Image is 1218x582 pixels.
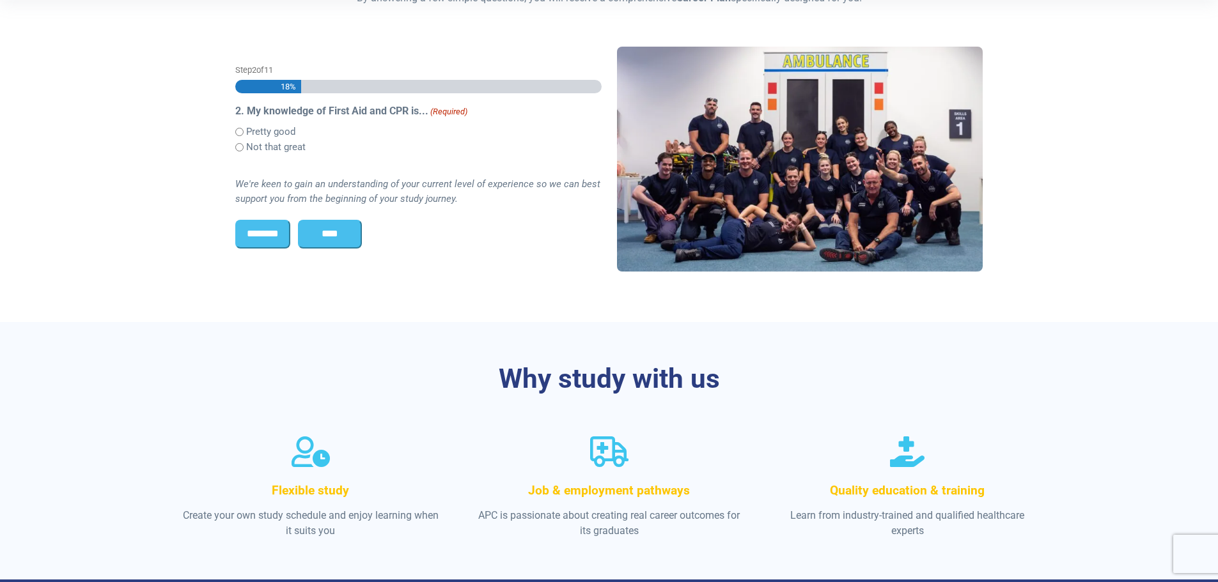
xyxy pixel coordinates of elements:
span: 11 [264,65,273,75]
span: (Required) [429,105,467,118]
span: Flexible study [272,483,349,498]
label: Pretty good [246,125,295,139]
p: Step of [235,64,602,76]
label: Not that great [246,140,306,155]
span: Job & employment pathways [528,483,690,498]
p: APC is passionate about creating real career outcomes for its graduates [478,508,740,539]
span: Quality education & training [830,483,985,498]
h3: Why study with us [235,363,983,395]
i: We're keen to gain an understanding of your current level of experience so we can best support yo... [235,178,600,204]
legend: 2. My knowledge of First Aid and CPR is... [235,103,602,119]
p: Create your own study schedule and enjoy learning when it suits you [180,508,442,539]
span: 2 [252,65,256,75]
p: Learn from industry-trained and qualified healthcare experts [776,508,1039,539]
span: 18% [279,80,296,93]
